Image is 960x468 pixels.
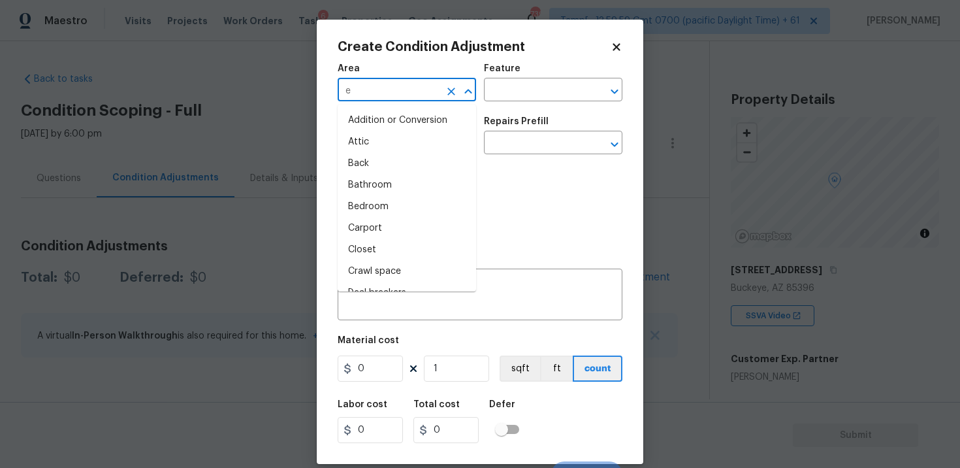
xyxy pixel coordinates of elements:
button: sqft [500,356,540,382]
h5: Area [338,64,360,73]
li: Back [338,153,476,175]
h5: Defer [489,400,515,409]
li: Deal breakers [338,282,476,304]
li: Crawl space [338,261,476,282]
li: Attic [338,131,476,153]
h5: Feature [484,64,520,73]
button: Open [605,135,624,154]
h5: Labor cost [338,400,387,409]
h5: Repairs Prefill [484,117,549,126]
li: Bathroom [338,175,476,196]
button: Close [459,82,477,101]
li: Bedroom [338,196,476,218]
li: Carport [338,218,476,239]
h2: Create Condition Adjustment [338,41,611,54]
button: Clear [442,82,460,101]
button: Open [605,82,624,101]
li: Closet [338,239,476,261]
h5: Total cost [413,400,460,409]
button: count [573,356,622,382]
h5: Material cost [338,336,399,345]
button: ft [540,356,573,382]
li: Addition or Conversion [338,110,476,131]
